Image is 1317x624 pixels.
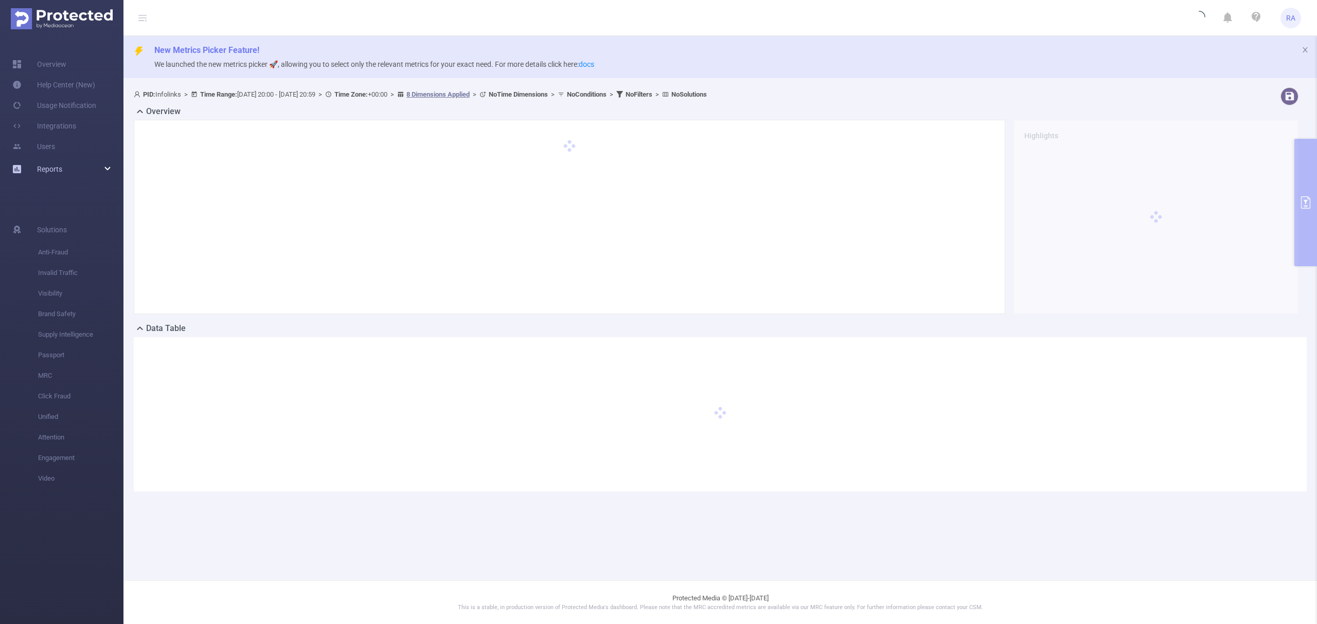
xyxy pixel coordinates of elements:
[489,90,548,98] b: No Time Dimensions
[38,242,123,263] span: Anti-Fraud
[38,407,123,427] span: Unified
[134,91,143,98] i: icon: user
[11,8,113,29] img: Protected Media
[334,90,368,98] b: Time Zone:
[181,90,191,98] span: >
[470,90,479,98] span: >
[38,468,123,489] span: Video
[38,386,123,407] span: Click Fraud
[579,60,594,68] a: docs
[38,427,123,448] span: Attention
[671,90,707,98] b: No Solutions
[134,46,144,57] i: icon: thunderbolt
[38,263,123,283] span: Invalid Traffic
[143,90,155,98] b: PID:
[626,90,652,98] b: No Filters
[146,105,181,118] h2: Overview
[38,304,123,324] span: Brand Safety
[567,90,607,98] b: No Conditions
[146,322,186,335] h2: Data Table
[1286,8,1295,28] span: RA
[37,219,67,240] span: Solutions
[154,60,594,68] span: We launched the new metrics picker 🚀, allowing you to select only the relevant metrics for your e...
[38,283,123,304] span: Visibility
[1302,44,1309,56] button: icon: close
[652,90,662,98] span: >
[1193,11,1205,25] i: icon: loading
[38,345,123,365] span: Passport
[37,159,62,179] a: Reports
[548,90,558,98] span: >
[149,603,1291,612] p: This is a stable, in production version of Protected Media's dashboard. Please note that the MRC ...
[38,365,123,386] span: MRC
[38,324,123,345] span: Supply Intelligence
[200,90,237,98] b: Time Range:
[37,165,62,173] span: Reports
[387,90,397,98] span: >
[12,136,55,157] a: Users
[406,90,470,98] u: 8 Dimensions Applied
[12,116,76,136] a: Integrations
[607,90,616,98] span: >
[1302,46,1309,53] i: icon: close
[123,580,1317,624] footer: Protected Media © [DATE]-[DATE]
[315,90,325,98] span: >
[154,45,259,55] span: New Metrics Picker Feature!
[134,90,707,98] span: Infolinks [DATE] 20:00 - [DATE] 20:59 +00:00
[38,448,123,468] span: Engagement
[12,75,95,95] a: Help Center (New)
[12,95,96,116] a: Usage Notification
[12,54,66,75] a: Overview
